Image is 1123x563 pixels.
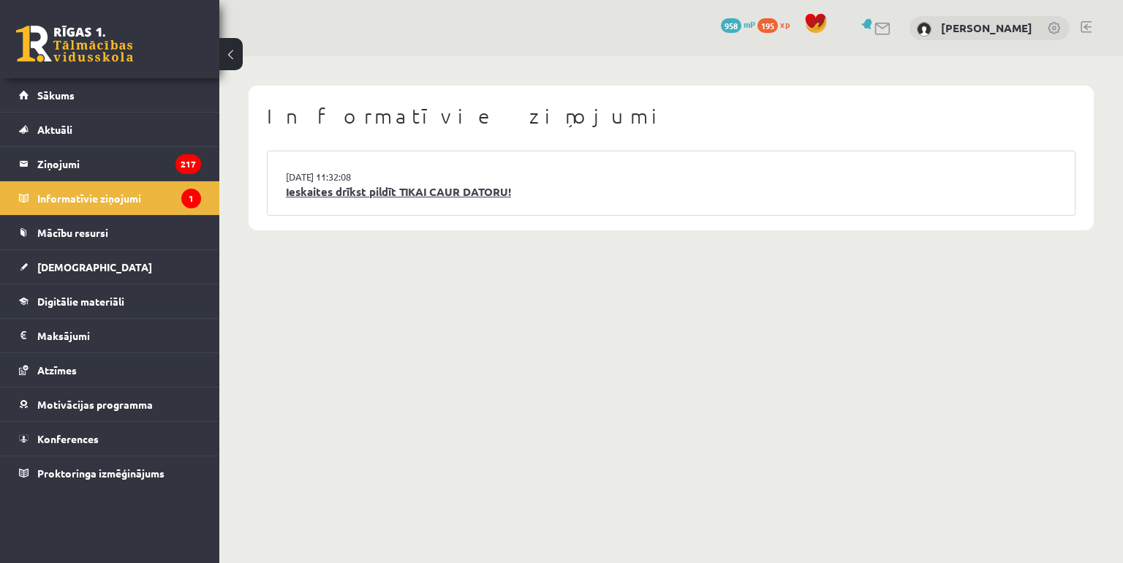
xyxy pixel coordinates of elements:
[37,260,152,273] span: [DEMOGRAPHIC_DATA]
[917,22,931,37] img: Matvejs Laiko
[286,170,396,184] a: [DATE] 11:32:08
[37,88,75,102] span: Sākums
[37,123,72,136] span: Aktuāli
[19,147,201,181] a: Ziņojumi217
[37,363,77,377] span: Atzīmes
[19,113,201,146] a: Aktuāli
[267,104,1075,129] h1: Informatīvie ziņojumi
[37,181,201,215] legend: Informatīvie ziņojumi
[37,466,165,480] span: Proktoringa izmēģinājums
[37,226,108,239] span: Mācību resursi
[175,154,201,174] i: 217
[19,456,201,490] a: Proktoringa izmēģinājums
[19,422,201,456] a: Konferences
[757,18,797,30] a: 195 xp
[941,20,1032,35] a: [PERSON_NAME]
[37,319,201,352] legend: Maksājumi
[757,18,778,33] span: 195
[19,388,201,421] a: Motivācijas programma
[19,216,201,249] a: Mācību resursi
[19,181,201,215] a: Informatīvie ziņojumi1
[721,18,755,30] a: 958 mP
[780,18,790,30] span: xp
[37,147,201,181] legend: Ziņojumi
[181,189,201,208] i: 1
[37,398,153,411] span: Motivācijas programma
[19,319,201,352] a: Maksājumi
[37,432,99,445] span: Konferences
[37,295,124,308] span: Digitālie materiāli
[19,250,201,284] a: [DEMOGRAPHIC_DATA]
[721,18,741,33] span: 958
[19,78,201,112] a: Sākums
[19,284,201,318] a: Digitālie materiāli
[19,353,201,387] a: Atzīmes
[16,26,133,62] a: Rīgas 1. Tālmācības vidusskola
[286,184,1056,200] a: Ieskaites drīkst pildīt TIKAI CAUR DATORU!
[744,18,755,30] span: mP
